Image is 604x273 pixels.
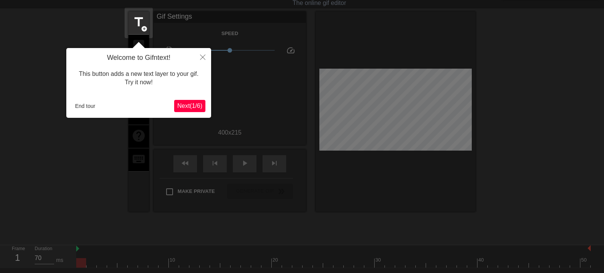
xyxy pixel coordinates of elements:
div: This button adds a new text layer to your gif. Try it now! [72,62,205,95]
button: Close [194,48,211,66]
button: Next [174,100,205,112]
button: End tour [72,100,98,112]
h4: Welcome to Gifntext! [72,54,205,62]
span: Next ( 1 / 6 ) [177,103,202,109]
